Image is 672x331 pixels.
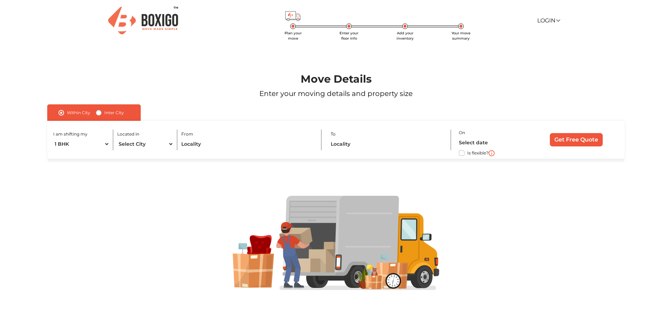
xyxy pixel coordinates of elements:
label: On [459,130,465,136]
input: Select date [459,137,525,149]
input: Locality [331,138,444,150]
label: I am shifting my [53,131,87,137]
span: Plan your move [285,31,302,41]
img: i [489,150,495,156]
input: Locality [181,138,314,150]
span: Add your inventory [397,31,414,41]
input: Get Free Quote [550,133,603,146]
label: From [181,131,193,137]
p: Enter your moving details and property size [27,88,645,99]
img: Boxigo [108,7,178,34]
span: Your move summary [451,31,470,41]
label: Inter City [104,109,124,117]
label: Located in [117,131,139,137]
label: Within City [67,109,90,117]
h1: Move Details [27,73,645,85]
span: Enter your floor info [339,31,358,41]
a: Login [537,17,560,24]
label: To [331,131,336,137]
label: Is flexible? [467,149,489,156]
